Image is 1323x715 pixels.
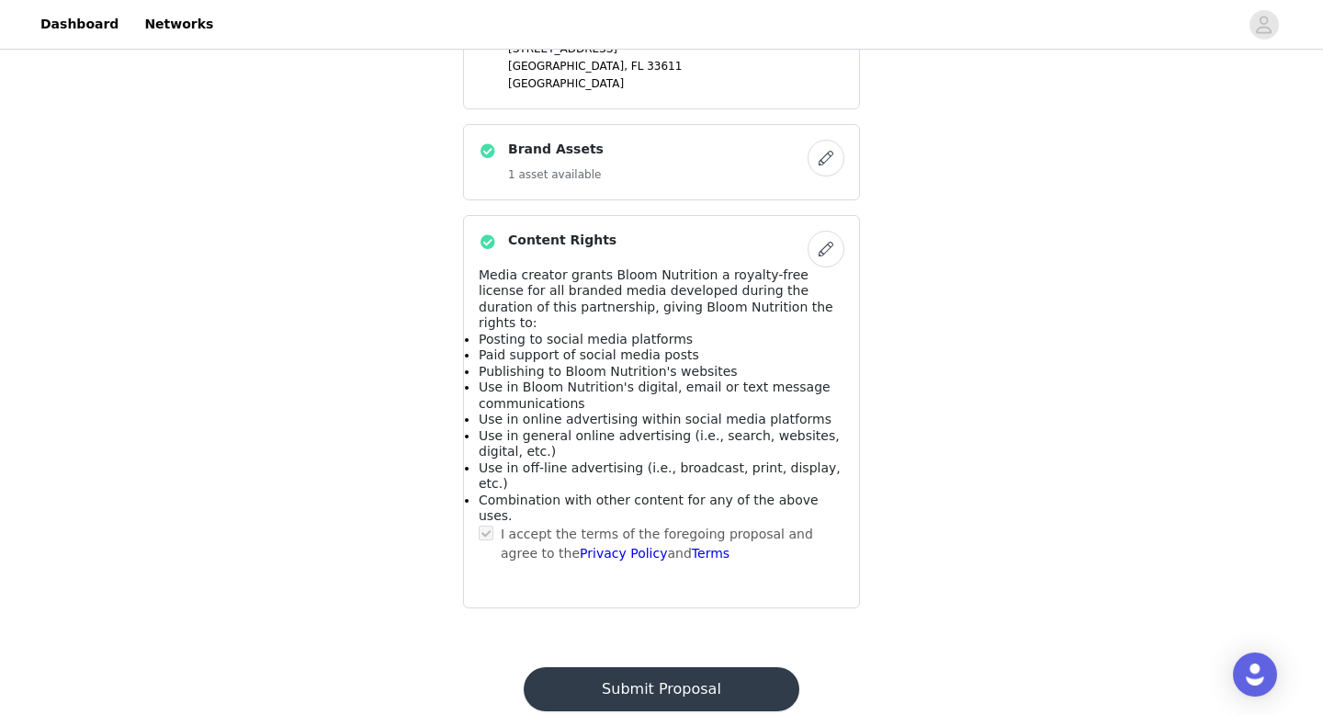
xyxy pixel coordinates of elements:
p: I accept the terms of the foregoing proposal and agree to the and [501,525,844,563]
span: Use in off-line advertising (i.e., broadcast, print, display, etc.) [479,460,841,492]
div: Open Intercom Messenger [1233,653,1277,697]
div: Content Rights [463,215,860,608]
div: avatar [1255,10,1272,40]
p: [GEOGRAPHIC_DATA] [508,75,844,92]
span: Combination with other content for any of the above uses. [479,493,819,524]
span: Use in Bloom Nutrition's digital, email or text message communications [479,380,831,411]
span: Publishing to Bloom Nutrition's websites [479,364,738,379]
span: FL [631,60,644,73]
div: Brand Assets [463,124,860,200]
a: Dashboard [29,4,130,45]
span: Posting to social media platforms [479,332,693,346]
span: 33611 [647,60,682,73]
a: Privacy Policy [580,546,667,561]
span: Paid support of social media posts [479,347,699,362]
h5: 1 asset available [508,166,604,183]
span: Use in general online advertising (i.e., search, websites, digital, etc.) [479,428,840,460]
span: [GEOGRAPHIC_DATA], [508,60,628,73]
span: Media creator grants Bloom Nutrition a royalty-free license for all branded media developed durin... [479,267,833,331]
h4: Content Rights [508,231,616,250]
a: Networks [133,4,224,45]
h4: Brand Assets [508,140,604,159]
span: Use in online advertising within social media platforms [479,412,831,426]
button: Submit Proposal [524,667,798,711]
a: Terms [692,546,729,561]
